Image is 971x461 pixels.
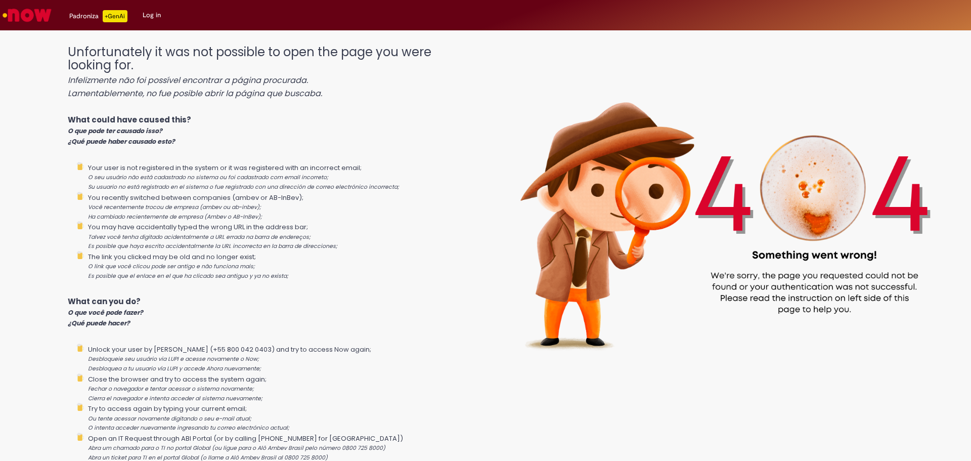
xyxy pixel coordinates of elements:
i: O intenta acceder nuevamente ingresando tu correo electrónico actual; [88,424,289,432]
i: Infelizmente não foi possível encontrar a página procurada. [68,74,308,86]
i: Talvez você tenha digitado acidentalmente a URL errada na barra de endereços; [88,233,311,241]
p: What can you do? [68,296,474,328]
li: You may have accidentally typed the wrong URL in the address bar; [88,221,474,251]
i: O que pode ter causado isso? [68,127,162,135]
i: Ou tente acessar novamente digitando o seu e-mail atual; [88,415,251,423]
li: Try to access again by typing your current email; [88,403,474,433]
i: Você recentemente trocou de empresa (ambev ou ab-inbev); [88,203,261,211]
p: What could have caused this? [68,114,474,147]
i: Lamentablemente, no fue posible abrir la página que buscaba. [68,88,322,99]
li: Your user is not registered in the system or it was registered with an incorrect email; [88,162,474,192]
p: +GenAi [103,10,127,22]
i: ¿Qué puede hacer? [68,319,130,327]
i: ¿Qué puede haber causado esto? [68,137,175,146]
li: Close the browser and try to access the system again; [88,373,474,403]
i: Desbloqueie seu usuário via LUPI e acesse novamente o Now; [88,355,259,363]
i: O que você pode fazer? [68,308,143,317]
i: Su usuario no está registrado en el sistema o fue registrado con una dirección de correo electrón... [88,183,399,191]
i: Es posible que haya escrito accidentalmente la URL incorrecta en la barra de direcciones; [88,242,337,250]
i: Fechar o navegador e tentar acessar o sistema novamente; [88,385,254,393]
img: ServiceNow [1,5,53,25]
i: O link que você clicou pode ser antigo e não funciona mais; [88,263,255,270]
img: 404_ambev_new.png [474,35,971,382]
i: O seu usuário não está cadastrado no sistema ou foi cadastrado com email incorreto; [88,174,328,181]
i: Cierra el navegador e intenta acceder al sistema nuevamente; [88,395,262,402]
div: Padroniza [69,10,127,22]
li: Unlock your user by [PERSON_NAME] (+55 800 042 0403) and try to access Now again; [88,344,474,373]
h1: Unfortunately it was not possible to open the page you were looking for. [68,46,474,99]
i: Abra um chamado para o TI no portal Global (ou ligue para o Alô Ambev Brasil pelo número 0800 725... [88,444,385,452]
i: Desbloquea a tu usuario vía LUPI y accede Ahora nuevamente; [88,365,261,372]
i: Ha cambiado recientemente de empresa (Ambev o AB-InBev); [88,213,262,221]
i: Es posible que el enlace en el que ha clicado sea antiguo y ya no exista; [88,272,288,280]
li: You recently switched between companies (ambev or AB-InBev); [88,192,474,222]
li: The link you clicked may be old and no longer exist; [88,251,474,281]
